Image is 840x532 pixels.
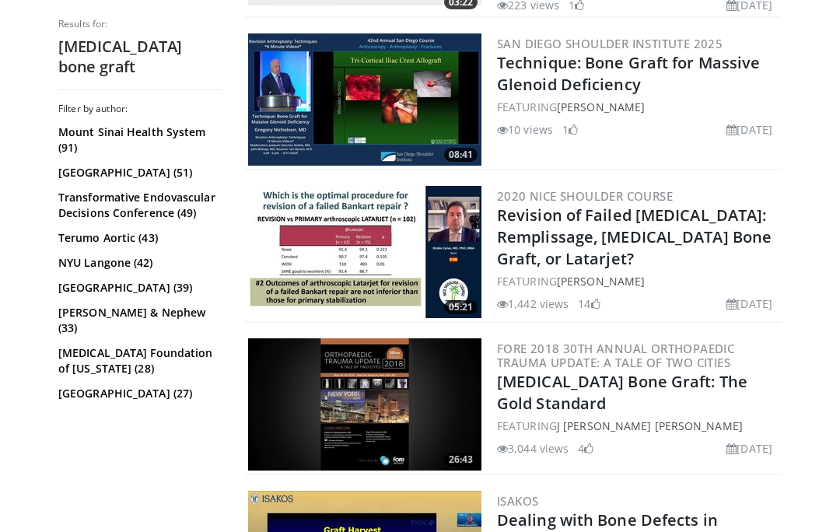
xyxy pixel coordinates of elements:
span: 26:43 [444,453,478,467]
li: 14 [578,296,600,312]
h3: Filter by author: [58,103,222,115]
a: [PERSON_NAME] & Nephew (33) [58,305,218,336]
div: FEATURING [497,418,779,434]
li: 1 [562,121,578,138]
a: 08:41 [248,33,481,166]
li: 1,442 views [497,296,569,312]
li: 3,044 views [497,440,569,457]
a: [GEOGRAPHIC_DATA] (27) [58,386,218,401]
a: 26:43 [248,338,481,471]
a: 05:21 [248,186,481,318]
li: [DATE] [726,121,772,138]
a: [PERSON_NAME] [557,100,645,114]
a: NYU Langone (42) [58,255,218,271]
a: J [PERSON_NAME] [PERSON_NAME] [557,418,743,433]
div: FEATURING [497,273,779,289]
li: [DATE] [726,440,772,457]
img: 8df8c9ec-a25d-4713-9f7c-4ff850507173.300x170_q85_crop-smart_upscale.jpg [248,186,481,318]
a: Mount Sinai Health System (91) [58,124,218,156]
p: Results for: [58,18,222,30]
span: 08:41 [444,148,478,162]
a: ISAKOS [497,493,538,509]
a: Revision of Failed [MEDICAL_DATA]: Remplissage, [MEDICAL_DATA] Bone Graft, or Latarjet? [497,205,772,269]
a: Terumo Aortic (43) [58,230,218,246]
a: [GEOGRAPHIC_DATA] (51) [58,165,218,180]
li: [DATE] [726,296,772,312]
a: [MEDICAL_DATA] Bone Graft: The Gold Standard [497,371,747,414]
a: [PERSON_NAME] [557,274,645,289]
h2: [MEDICAL_DATA] bone graft [58,37,222,77]
div: FEATURING [497,99,779,115]
img: 068392e2-30db-45b7-b151-068b993ae4d9.300x170_q85_crop-smart_upscale.jpg [248,33,481,166]
a: [MEDICAL_DATA] Foundation of [US_STATE] (28) [58,345,218,376]
a: San Diego Shoulder Institute 2025 [497,36,723,51]
a: Transformative Endovascular Decisions Conference (49) [58,190,218,221]
li: 4 [578,440,593,457]
img: 8706bf9b-73a2-4247-8e74-cb07ed39a4f3.300x170_q85_crop-smart_upscale.jpg [248,338,481,471]
a: 2020 Nice Shoulder Course [497,188,673,204]
li: 10 views [497,121,553,138]
a: Technique: Bone Graft for Massive Glenoid Deficiency [497,52,760,95]
a: [GEOGRAPHIC_DATA] (39) [58,280,218,296]
a: FORE 2018 30th Annual Orthopaedic Trauma Update: A Tale of Two Cities [497,341,734,370]
span: 05:21 [444,300,478,314]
